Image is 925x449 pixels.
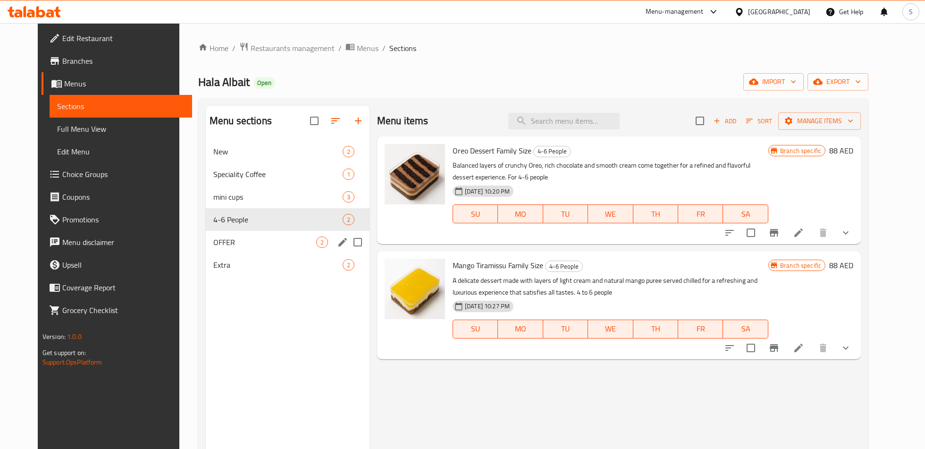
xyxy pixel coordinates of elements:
span: Promotions [62,214,185,225]
span: Branch specific [776,146,825,155]
span: Coverage Report [62,282,185,293]
span: Add [712,116,738,127]
a: Restaurants management [239,42,335,54]
span: [DATE] 10:20 PM [461,187,513,196]
li: / [338,42,342,54]
a: Edit menu item [793,227,804,238]
button: delete [812,337,834,359]
span: Speciality Coffee [213,169,343,180]
h2: Menu sections [210,114,272,128]
span: WE [592,207,629,221]
svg: Show Choices [840,227,851,238]
span: Mango Tiramissu Family Size [453,258,543,272]
span: TH [637,207,674,221]
button: SA [723,204,768,223]
button: MO [498,320,543,339]
span: Edit Restaurant [62,33,185,44]
span: Choice Groups [62,169,185,180]
li: / [382,42,386,54]
a: Support.OpsPlatform [42,356,102,368]
h2: Menu items [377,114,429,128]
span: Sections [389,42,416,54]
a: Choice Groups [42,163,192,186]
li: / [232,42,235,54]
a: Edit menu item [793,342,804,354]
div: OFFER2edit [206,231,370,254]
span: FR [682,207,719,221]
button: TH [633,320,678,339]
span: SU [457,207,494,221]
img: Mango Tiramissu Family Size [385,259,445,319]
div: mini cups3 [206,186,370,208]
button: Branch-specific-item [763,337,785,359]
span: Select to update [741,338,761,358]
a: Menus [345,42,378,54]
span: Sort items [740,114,778,128]
button: SU [453,320,498,339]
input: search [508,113,620,129]
span: TU [547,207,584,221]
div: [GEOGRAPHIC_DATA] [748,7,810,17]
button: Sort [744,114,774,128]
span: Sort sections [324,110,347,132]
span: Full Menu View [57,123,185,135]
span: 2 [343,261,354,270]
svg: Show Choices [840,342,851,354]
button: Manage items [778,112,861,130]
a: Promotions [42,208,192,231]
span: 4-6 People [213,214,343,225]
button: show more [834,337,857,359]
div: 4-6 People [545,261,583,272]
span: MO [502,322,539,336]
button: WE [588,320,633,339]
div: New2 [206,140,370,163]
span: Restaurants management [251,42,335,54]
div: 4-6 People2 [206,208,370,231]
h6: 88 AED [829,259,853,272]
span: Menus [64,78,185,89]
a: Grocery Checklist [42,299,192,322]
span: 1 [343,170,354,179]
span: Coupons [62,191,185,203]
a: Edit Restaurant [42,27,192,50]
span: Extra [213,259,343,271]
button: TU [543,204,588,223]
button: sort-choices [718,337,741,359]
span: TH [637,322,674,336]
span: [DATE] 10:27 PM [461,302,513,311]
span: 3 [343,193,354,202]
span: Add item [710,114,740,128]
span: SA [727,207,764,221]
p: A delicate dessert made with layers of light cream and natural mango puree served chilled for a r... [453,275,768,298]
button: FR [678,320,723,339]
button: export [807,73,868,91]
div: Open [253,77,275,89]
button: delete [812,221,834,244]
button: Add [710,114,740,128]
div: items [343,259,354,271]
span: TU [547,322,584,336]
button: edit [336,235,350,249]
span: 4-6 People [546,261,582,272]
a: Branches [42,50,192,72]
span: S [909,7,913,17]
span: Upsell [62,259,185,271]
a: Coupons [42,186,192,208]
span: 2 [343,147,354,156]
a: Upsell [42,254,192,276]
p: Balanced layers of crunchy Oreo, rich chocolate and smooth cream come together for a refined and ... [453,160,768,183]
span: Grocery Checklist [62,305,185,316]
span: Branches [62,55,185,67]
button: SA [723,320,768,339]
button: MO [498,204,543,223]
button: SU [453,204,498,223]
a: Menus [42,72,192,95]
button: WE [588,204,633,223]
span: 1.0.0 [67,330,82,343]
span: Sort [746,116,772,127]
span: 2 [343,215,354,224]
div: items [316,237,328,248]
span: Manage items [786,115,853,127]
div: items [343,146,354,157]
a: Sections [50,95,192,118]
